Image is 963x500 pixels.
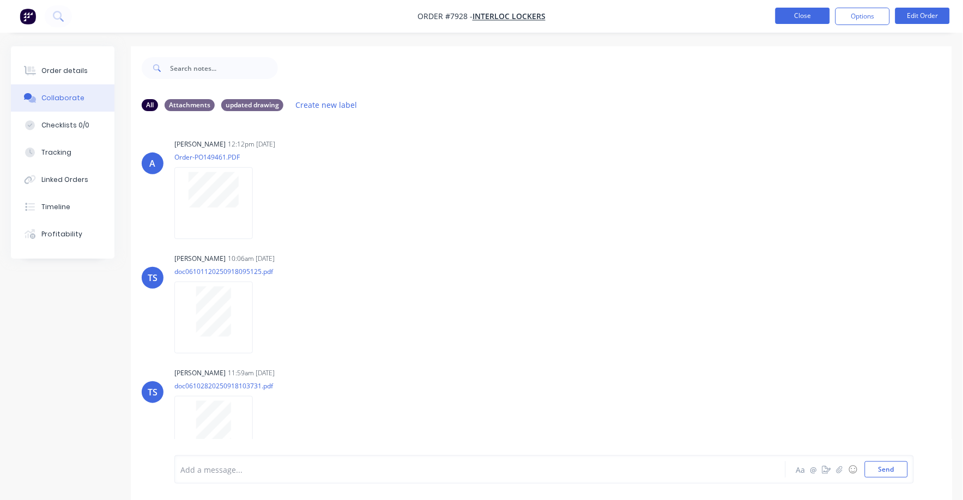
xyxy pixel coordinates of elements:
input: Search notes... [170,57,278,79]
div: Tracking [41,148,71,157]
div: updated drawing [221,99,283,111]
button: Close [776,8,830,24]
div: Timeline [41,202,70,212]
div: Collaborate [41,93,84,103]
div: Order details [41,66,88,76]
button: ☺ [846,463,859,476]
div: [PERSON_NAME] [174,139,226,149]
button: Checklists 0/0 [11,112,114,139]
button: Aa [794,463,807,476]
img: Factory [20,8,36,25]
div: TS [148,386,158,399]
div: [PERSON_NAME] [174,254,226,264]
span: Order #7928 - [417,11,473,22]
button: Options [835,8,890,25]
button: Collaborate [11,84,114,112]
div: Profitability [41,229,82,239]
p: doc06101120250918095125.pdf [174,267,273,276]
button: Profitability [11,221,114,248]
div: 10:06am [DATE] [228,254,275,264]
div: TS [148,271,158,284]
div: Linked Orders [41,175,88,185]
button: Send [865,461,908,478]
div: 11:59am [DATE] [228,368,275,378]
div: [PERSON_NAME] [174,368,226,378]
button: Linked Orders [11,166,114,193]
div: All [142,99,158,111]
p: doc06102820250918103731.pdf [174,381,273,391]
button: Edit Order [895,8,950,24]
div: Checklists 0/0 [41,120,89,130]
div: A [150,157,156,170]
a: Interloc Lockers [473,11,546,22]
div: Attachments [165,99,215,111]
button: Timeline [11,193,114,221]
p: Order-PO149461.PDF [174,153,264,162]
button: Order details [11,57,114,84]
div: 12:12pm [DATE] [228,139,275,149]
button: Tracking [11,139,114,166]
button: Create new label [290,97,363,112]
button: @ [807,463,820,476]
